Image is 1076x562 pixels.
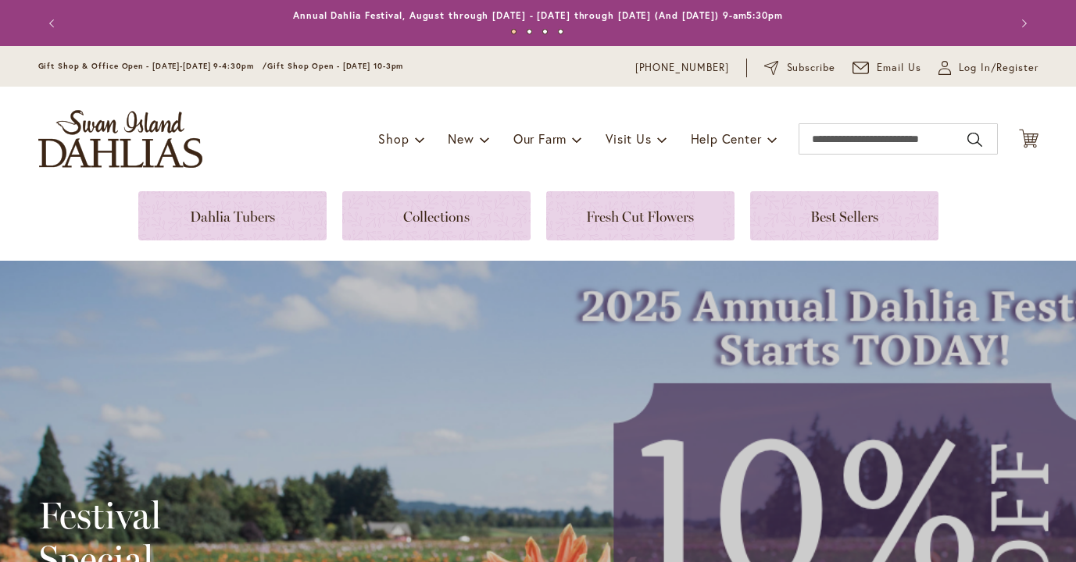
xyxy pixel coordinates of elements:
span: Email Us [877,60,921,76]
a: store logo [38,110,202,168]
span: New [448,130,474,147]
span: Gift Shop & Office Open - [DATE]-[DATE] 9-4:30pm / [38,61,268,71]
a: Annual Dahlia Festival, August through [DATE] - [DATE] through [DATE] (And [DATE]) 9-am5:30pm [293,9,783,21]
a: [PHONE_NUMBER] [635,60,730,76]
span: Visit Us [606,130,651,147]
button: 3 of 4 [542,29,548,34]
span: Our Farm [513,130,567,147]
button: Previous [38,8,70,39]
button: 2 of 4 [527,29,532,34]
span: Subscribe [787,60,836,76]
a: Log In/Register [938,60,1038,76]
button: 4 of 4 [558,29,563,34]
span: Help Center [691,130,762,147]
span: Log In/Register [959,60,1038,76]
button: Next [1007,8,1038,39]
span: Shop [378,130,409,147]
span: Gift Shop Open - [DATE] 10-3pm [267,61,403,71]
a: Email Us [853,60,921,76]
button: 1 of 4 [511,29,517,34]
a: Subscribe [764,60,835,76]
